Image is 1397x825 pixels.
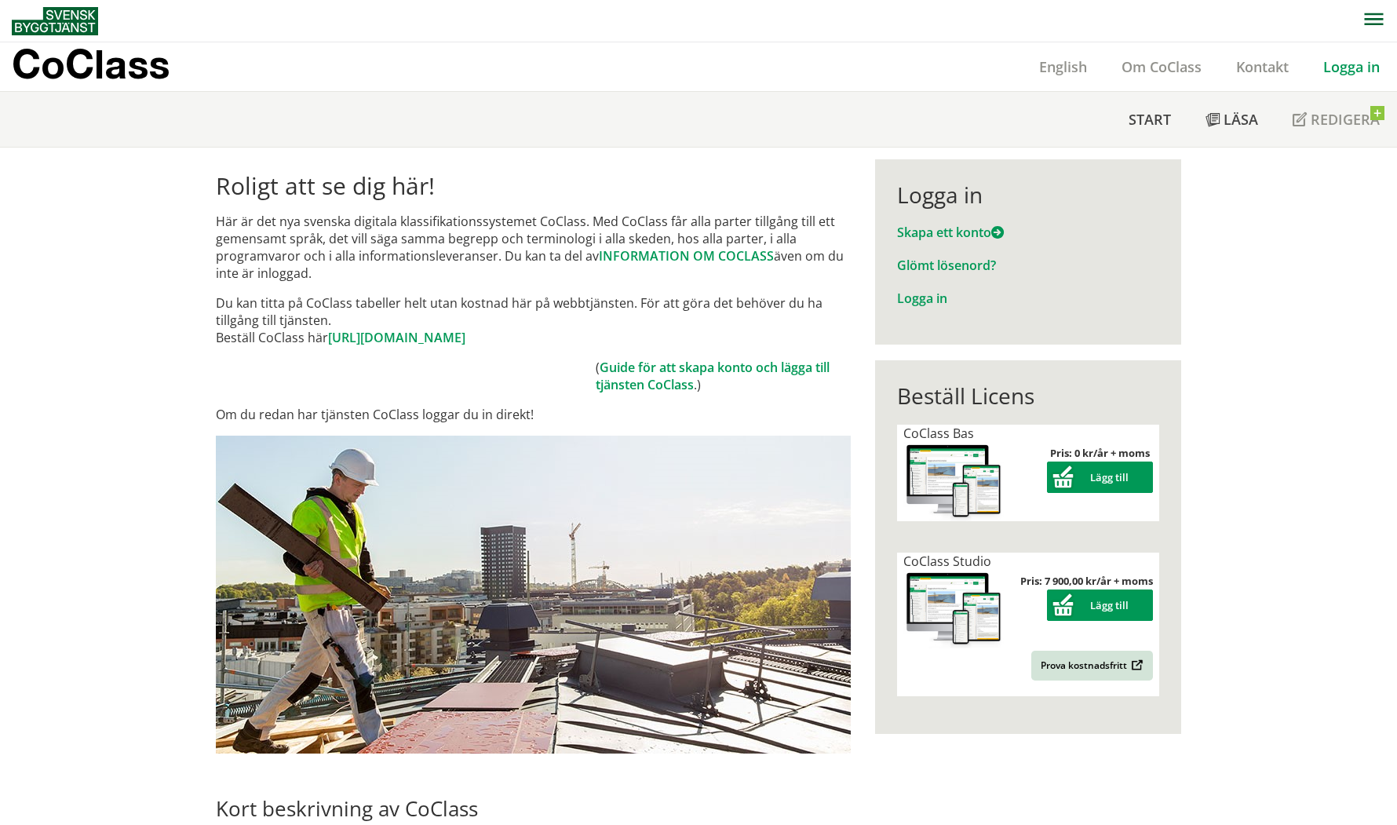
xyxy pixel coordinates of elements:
p: Om du redan har tjänsten CoClass loggar du in direkt! [216,406,851,423]
a: Logga in [897,290,947,307]
img: Svensk Byggtjänst [12,7,98,35]
a: Prova kostnadsfritt [1031,651,1153,681]
p: Du kan titta på CoClass tabeller helt utan kostnad här på webbtjänsten. För att göra det behöver ... [216,294,851,346]
a: Skapa ett konto [897,224,1004,241]
strong: Pris: 0 kr/år + moms [1050,446,1150,460]
img: coclass-license.jpg [903,570,1004,649]
img: login.jpg [216,436,851,754]
a: Logga in [1306,57,1397,76]
img: coclass-license.jpg [903,442,1004,521]
button: Lägg till [1047,462,1153,493]
a: Kontakt [1219,57,1306,76]
p: CoClass [12,55,170,73]
div: Logga in [897,181,1158,208]
a: Läsa [1188,92,1275,147]
a: Lägg till [1047,598,1153,612]
a: Glömt lösenord? [897,257,996,274]
a: Start [1111,92,1188,147]
button: Lägg till [1047,590,1153,621]
span: CoClass Studio [903,553,991,570]
span: Läsa [1224,110,1258,129]
td: ( .) [596,359,851,393]
p: Här är det nya svenska digitala klassifikationssystemet CoClass. Med CoClass får alla parter till... [216,213,851,282]
span: CoClass Bas [903,425,974,442]
span: Start [1129,110,1171,129]
div: Beställ Licens [897,382,1158,409]
a: CoClass [12,42,203,91]
strong: Pris: 7 900,00 kr/år + moms [1020,574,1153,588]
h1: Roligt att se dig här! [216,172,851,200]
img: Outbound.png [1129,659,1143,671]
a: English [1022,57,1104,76]
h2: Kort beskrivning av CoClass [216,796,851,821]
a: INFORMATION OM COCLASS [599,247,774,265]
a: Om CoClass [1104,57,1219,76]
a: Lägg till [1047,470,1153,484]
a: [URL][DOMAIN_NAME] [328,329,465,346]
a: Guide för att skapa konto och lägga till tjänsten CoClass [596,359,830,393]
